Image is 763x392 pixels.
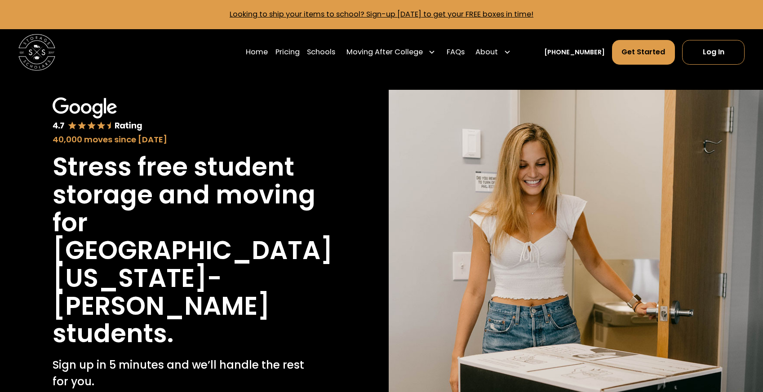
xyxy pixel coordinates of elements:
a: Get Started [612,40,675,65]
img: Google 4.7 star rating [53,97,142,132]
a: FAQs [447,40,465,65]
a: Log In [682,40,745,65]
a: Schools [307,40,335,65]
h1: Stress free student storage and moving for [53,153,322,237]
h1: [GEOGRAPHIC_DATA][US_STATE]-[PERSON_NAME] [53,237,333,320]
div: Moving After College [346,47,423,58]
a: Home [246,40,268,65]
div: About [475,47,498,58]
a: Looking to ship your items to school? Sign-up [DATE] to get your FREE boxes in time! [230,9,533,19]
a: [PHONE_NUMBER] [544,48,605,57]
img: Storage Scholars main logo [18,34,55,71]
p: Sign up in 5 minutes and we’ll handle the rest for you. [53,357,322,390]
a: Pricing [275,40,300,65]
div: 40,000 moves since [DATE] [53,133,322,146]
h1: students. [53,320,173,348]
